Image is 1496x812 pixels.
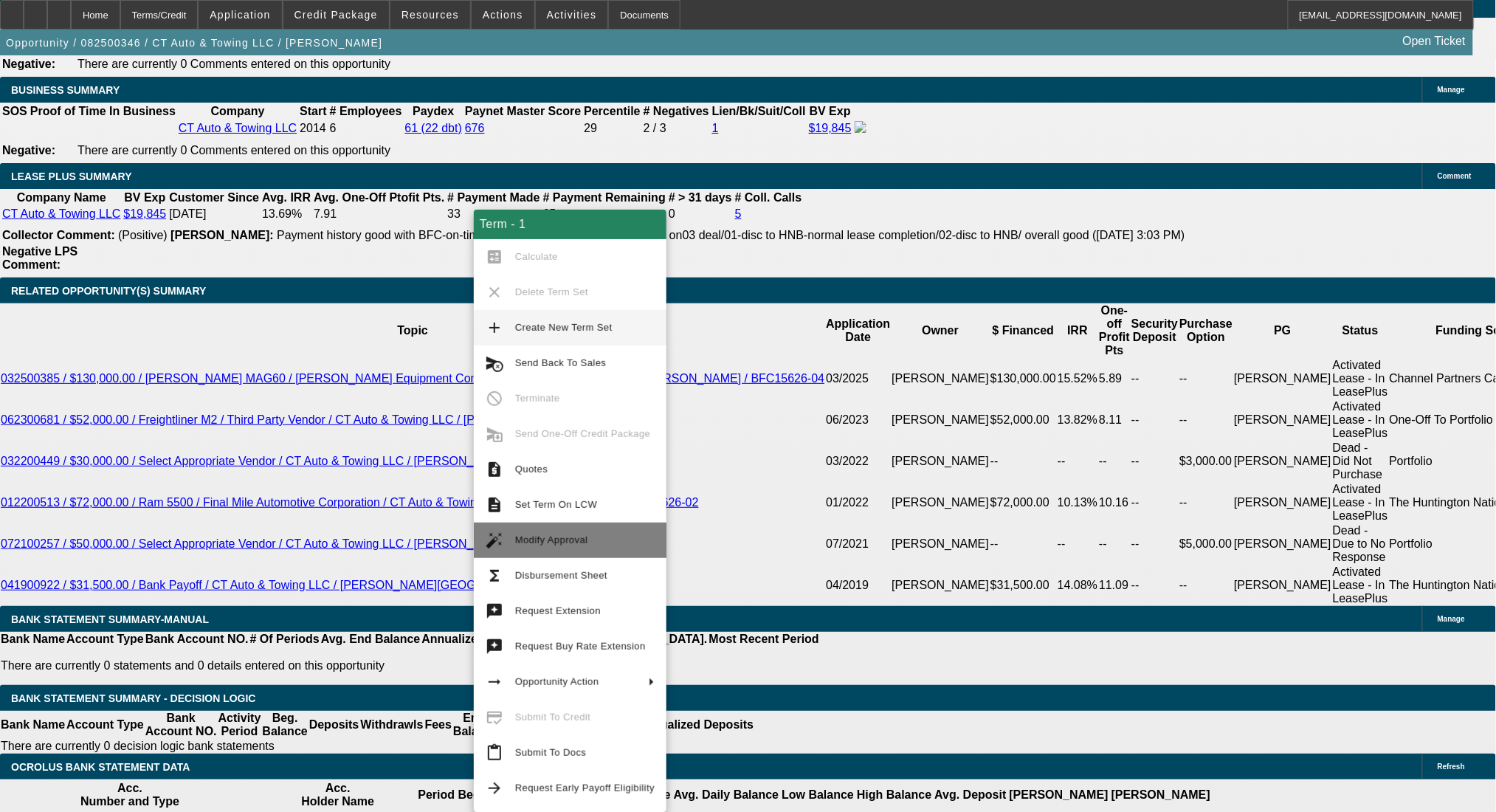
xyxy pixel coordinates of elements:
[300,105,326,117] b: Start
[668,207,733,221] td: 0
[417,781,517,809] th: Period Begin/End
[892,303,990,358] th: Owner
[486,567,503,585] mat-icon: functions
[1332,399,1389,441] td: Activated Lease - In LeasePlus
[486,602,503,620] mat-icon: try
[283,1,389,29] button: Credit Package
[486,354,503,372] mat-icon: cancel_schedule_send
[447,191,540,204] b: # Payment Made
[1131,358,1179,399] td: --
[320,632,421,647] th: Avg. End Balance
[11,613,209,625] span: BANK STATEMENT SUMMARY-MANUAL
[1057,399,1098,441] td: 13.82%
[1233,441,1332,482] td: [PERSON_NAME]
[1131,482,1179,523] td: --
[990,523,1057,565] td: --
[199,1,281,29] button: Application
[515,534,588,546] span: Modify Approval
[669,191,732,204] b: # > 31 days
[735,207,742,220] a: 5
[1057,441,1098,482] td: --
[11,761,190,773] span: OCROLUS BANK STATEMENT DATA
[66,711,145,739] th: Account Type
[825,482,891,523] td: 01/2022
[990,482,1057,523] td: $72,000.00
[486,780,503,797] mat-icon: arrow_forward
[1233,482,1332,523] td: [PERSON_NAME]
[990,358,1057,399] td: $130,000.00
[825,358,891,399] td: 03/2025
[1233,399,1332,441] td: [PERSON_NAME]
[856,781,932,809] th: High Balance
[1233,523,1332,565] td: [PERSON_NAME]
[990,565,1057,606] td: $31,500.00
[809,122,852,134] a: $19,845
[465,122,485,134] a: 676
[314,191,444,204] b: Avg. One-Off Ptofit Pts.
[261,711,308,739] th: Beg. Balance
[11,285,206,297] span: RELATED OPPORTUNITY(S) SUMMARY
[118,229,168,241] span: (Positive)
[825,441,891,482] td: 03/2022
[644,105,709,117] b: # Negatives
[709,632,820,647] th: Most Recent Period
[260,781,416,809] th: Acc. Holder Name
[1179,523,1233,565] td: $5,000.00
[892,482,990,523] td: [PERSON_NAME]
[447,207,540,221] td: 33
[1332,565,1389,606] td: Activated Lease - In LeasePlus
[169,191,259,204] b: Customer Since
[277,229,1185,241] span: Payment history good with BFC-on-time so far-03 & 04 deal/ GPS is active on03 deal/01-disc to HNB...
[124,191,165,204] b: BV Exp
[168,207,260,221] td: [DATE]
[145,632,249,647] th: Bank Account NO.
[1111,781,1211,809] th: [PERSON_NAME]
[1179,303,1233,358] th: Purchase Option
[1,579,560,591] a: 041900922 / $31,500.00 / Bank Payoff / CT Auto & Towing LLC / [PERSON_NAME][GEOGRAPHIC_DATA]
[515,676,599,687] span: Opportunity Action
[1098,482,1131,523] td: 10.16
[990,303,1057,358] th: $ Financed
[515,605,601,616] span: Request Extension
[145,711,218,739] th: Bank Account NO.
[17,191,106,204] b: Company Name
[892,523,990,565] td: [PERSON_NAME]
[781,781,855,809] th: Low Balance
[170,229,274,241] b: [PERSON_NAME]:
[6,37,382,49] span: Opportunity / 082500346 / CT Auto & Towing LLC / [PERSON_NAME]
[810,105,851,117] b: BV Exp
[486,744,503,762] mat-icon: content_paste
[330,105,402,117] b: # Employees
[486,673,503,691] mat-icon: arrow_right_alt
[77,144,390,156] span: There are currently 0 Comments entered on this opportunity
[1332,482,1389,523] td: Activated Lease - In LeasePlus
[515,641,646,652] span: Request Buy Rate Extension
[1098,399,1131,441] td: 8.11
[892,399,990,441] td: [PERSON_NAME]
[2,245,77,271] b: Negative LPS Comment:
[934,781,1007,809] th: Avg. Deposit
[515,322,613,333] span: Create New Term Set
[179,122,297,134] a: CT Auto & Towing LLC
[1131,399,1179,441] td: --
[1438,172,1472,180] span: Comment
[123,207,166,220] a: $19,845
[515,499,597,510] span: Set Term On LCW
[330,122,337,134] span: 6
[11,692,256,704] span: Bank Statement Summary - Decision Logic
[486,461,503,478] mat-icon: request_quote
[2,144,55,156] b: Negative:
[825,523,891,565] td: 07/2021
[11,84,120,96] span: BUSINESS SUMMARY
[486,531,503,549] mat-icon: auto_fix_high
[536,1,608,29] button: Activities
[1,104,28,119] th: SOS
[424,711,452,739] th: Fees
[1098,441,1131,482] td: --
[1438,763,1465,771] span: Refresh
[413,105,454,117] b: Paydex
[515,747,586,758] span: Submit To Docs
[1233,358,1332,399] td: [PERSON_NAME]
[2,229,115,241] b: Collector Comment:
[1,455,511,467] a: 032200449 / $30,000.00 / Select Appropriate Vendor / CT Auto & Towing LLC / [PERSON_NAME]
